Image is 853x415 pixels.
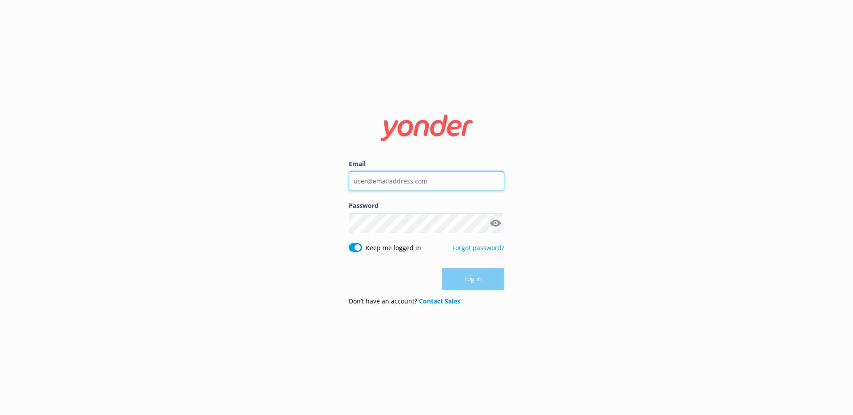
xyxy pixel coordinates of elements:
[349,201,504,211] label: Password
[349,159,504,169] label: Email
[366,243,421,253] label: Keep me logged in
[349,296,460,306] p: Don’t have an account?
[349,171,504,191] input: user@emailaddress.com
[452,243,504,252] a: Forgot password?
[419,297,460,305] a: Contact Sales
[486,214,504,232] button: Show password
